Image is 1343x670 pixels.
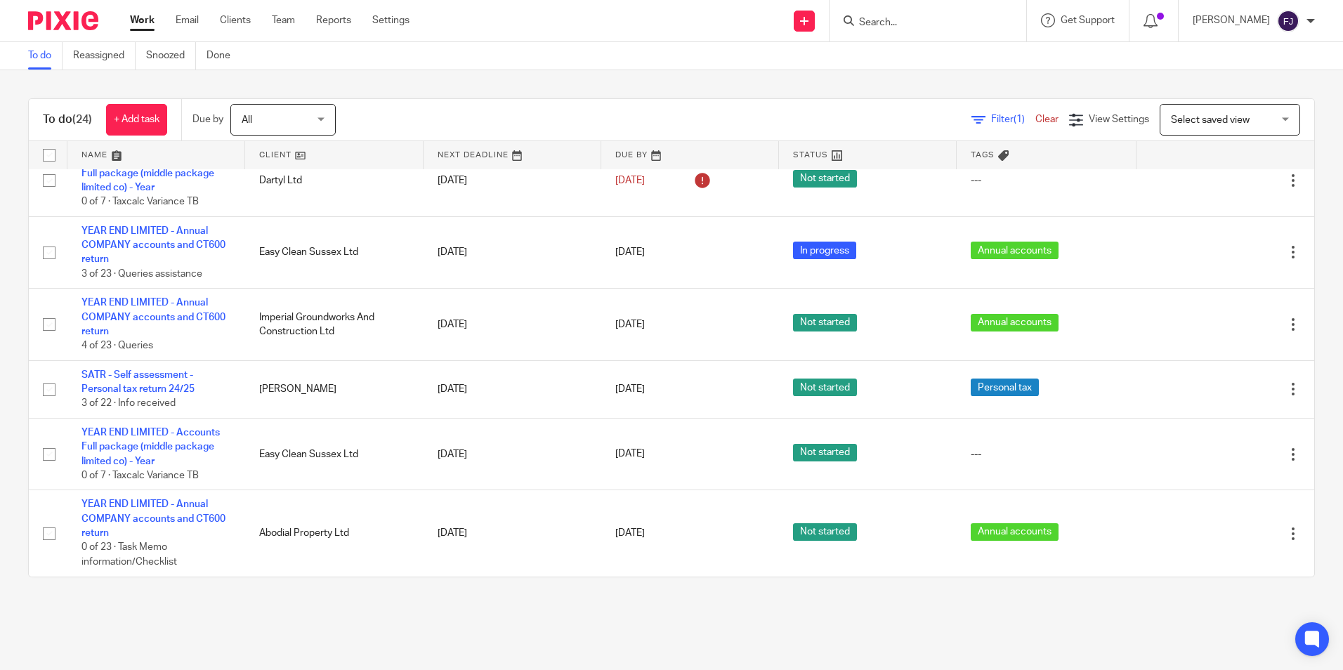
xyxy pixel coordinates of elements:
h1: To do [43,112,92,127]
td: Easy Clean Sussex Ltd [245,418,423,490]
a: Clients [220,13,251,27]
span: All [242,115,252,125]
a: To do [28,42,63,70]
a: Clear [1035,114,1059,124]
span: (1) [1014,114,1025,124]
td: [DATE] [424,490,601,577]
div: --- [971,173,1122,188]
span: 3 of 22 · Info received [81,399,176,409]
td: [PERSON_NAME] [245,360,423,418]
span: Personal tax [971,379,1039,396]
span: 3 of 23 · Queries assistance [81,269,202,279]
div: --- [971,447,1122,461]
a: Team [272,13,295,27]
span: 4 of 23 · Queries [81,341,153,350]
img: Pixie [28,11,98,30]
input: Search [858,17,984,29]
span: 0 of 7 · Taxcalc Variance TB [81,197,199,206]
img: svg%3E [1277,10,1299,32]
a: SATR - Self assessment - Personal tax return 24/25 [81,370,195,394]
td: Dartyl Ltd [245,145,423,217]
span: [DATE] [615,384,645,394]
span: [DATE] [615,449,645,459]
span: (24) [72,114,92,125]
a: Done [207,42,241,70]
p: [PERSON_NAME] [1193,13,1270,27]
a: YEAR END LIMITED - Accounts Full package (middle package limited co) - Year [81,154,220,192]
span: Select saved view [1171,115,1250,125]
td: [DATE] [424,289,601,361]
a: YEAR END LIMITED - Annual COMPANY accounts and CT600 return [81,226,225,265]
span: Tags [971,151,995,159]
span: [DATE] [615,528,645,538]
p: Due by [192,112,223,126]
td: Imperial Groundworks And Construction Ltd [245,289,423,361]
td: [DATE] [424,418,601,490]
span: Annual accounts [971,242,1059,259]
span: 0 of 7 · Taxcalc Variance TB [81,471,199,480]
span: Not started [793,379,857,396]
span: In progress [793,242,856,259]
a: Reassigned [73,42,136,70]
span: Not started [793,170,857,188]
a: Reports [316,13,351,27]
span: Not started [793,523,857,541]
span: Annual accounts [971,523,1059,541]
td: Abodial Property Ltd [245,490,423,577]
a: Work [130,13,155,27]
span: Get Support [1061,15,1115,25]
a: YEAR END LIMITED - Annual COMPANY accounts and CT600 return [81,298,225,336]
td: [DATE] [424,360,601,418]
a: Settings [372,13,410,27]
span: Annual accounts [971,314,1059,331]
span: [DATE] [615,320,645,329]
span: [DATE] [615,176,645,185]
span: View Settings [1089,114,1149,124]
a: Email [176,13,199,27]
span: 0 of 23 · Task Memo information/Checklist [81,543,177,567]
a: + Add task [106,104,167,136]
td: Easy Clean Sussex Ltd [245,216,423,289]
td: [DATE] [424,145,601,217]
td: [DATE] [424,216,601,289]
a: YEAR END LIMITED - Annual COMPANY accounts and CT600 return [81,499,225,538]
span: Not started [793,444,857,461]
span: [DATE] [615,247,645,257]
a: Snoozed [146,42,196,70]
a: YEAR END LIMITED - Accounts Full package (middle package limited co) - Year [81,428,220,466]
span: Not started [793,314,857,331]
span: Filter [991,114,1035,124]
